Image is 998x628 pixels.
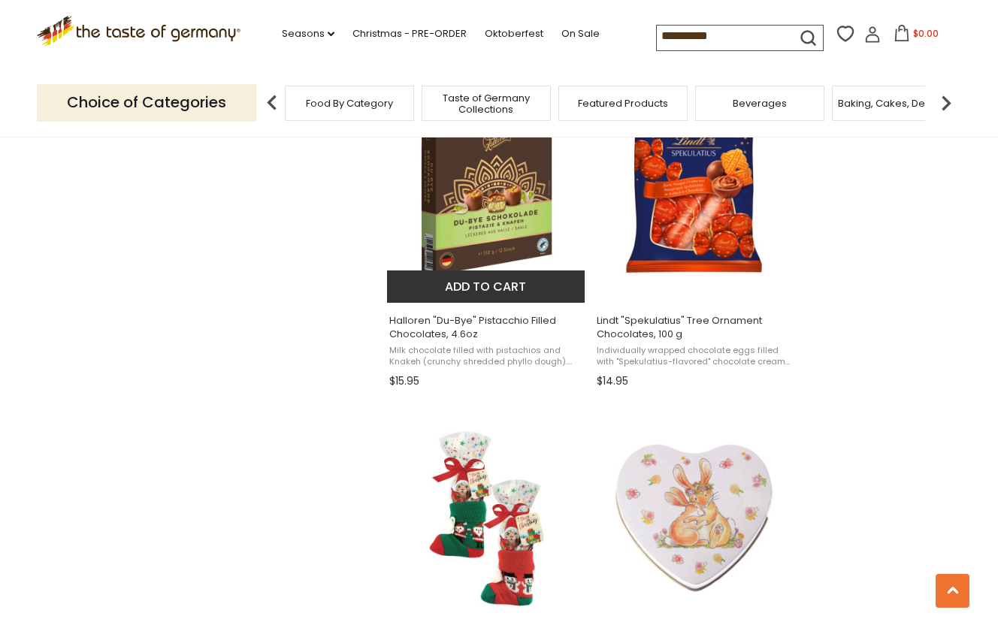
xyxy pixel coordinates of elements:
img: Lindt Baumbehang Spekulatius [594,91,794,290]
button: Add to cart [387,270,585,303]
span: Milk chocolate filled with pistachios and Knakeh (crunchy shredded phyllo dough). [GEOGRAPHIC_DAT... [389,345,584,368]
a: On Sale [561,26,600,42]
a: Oktoberfest [485,26,543,42]
a: Taste of Germany Collections [426,92,546,115]
img: Windel Easter Heart Shaped Tin [594,418,794,617]
a: Seasons [282,26,334,42]
span: $0.00 [913,27,939,40]
a: Halloren [387,77,586,393]
a: Featured Products [578,98,668,109]
span: Halloren "Du-Bye" Pistacchio Filled Chocolates, 4.6oz [389,314,584,341]
img: Windel Christmas Stocking Assorted Chocolate & Figures [387,418,586,617]
a: Christmas - PRE-ORDER [352,26,467,42]
img: Halloren Du-Bye Chocolate [387,91,586,290]
span: $15.95 [389,373,419,389]
span: $14.95 [597,373,628,389]
img: next arrow [931,88,961,118]
a: Food By Category [306,98,393,109]
a: Lindt [594,77,794,393]
span: Individually wrapped chocolate eggs filled with "Spekulatius-flavored" chocolate cream which you ... [597,345,791,368]
button: $0.00 [884,25,948,47]
img: previous arrow [257,88,287,118]
a: Baking, Cakes, Desserts [838,98,954,109]
p: Choice of Categories [37,84,256,121]
a: Beverages [733,98,787,109]
span: Lindt "Spekulatius" Tree Ornament Chocolates, 100 g [597,314,791,341]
